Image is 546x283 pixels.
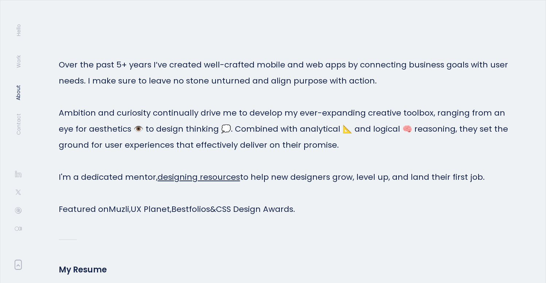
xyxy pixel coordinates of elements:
a: Contact [15,113,22,135]
a: UX Planet [131,203,170,215]
a: My Resume [59,264,107,275]
a: CSS Design Awards [216,203,293,215]
a: Work [15,55,22,68]
p: Over the past 5+ years I’ve created well-crafted mobile and web apps by connecting business goals... [59,57,509,217]
a: Muzli [109,203,129,215]
a: Bestfolios [171,203,210,215]
a: Hello [15,24,22,36]
a: About [15,85,22,100]
a: designing resources [158,171,240,183]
